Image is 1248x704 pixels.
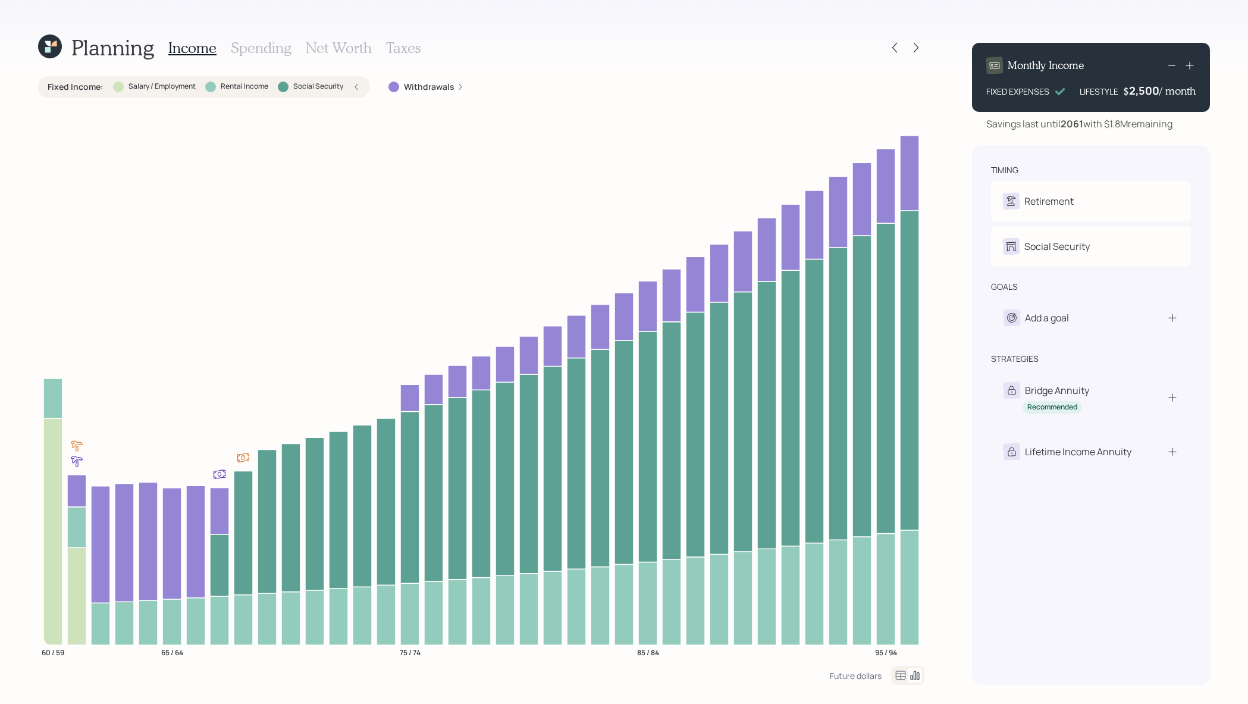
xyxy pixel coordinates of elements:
[42,647,64,657] tspan: 60 / 59
[1129,83,1159,98] div: 2,500
[1061,117,1083,130] b: 2061
[1024,239,1090,254] div: Social Security
[986,85,1049,98] div: FIXED EXPENSES
[1159,85,1196,98] h4: / month
[386,39,421,57] h3: Taxes
[986,117,1172,131] div: Savings last until with $1.8M remaining
[128,82,196,92] label: Salary / Employment
[306,39,372,57] h3: Net Worth
[400,647,421,657] tspan: 75 / 74
[991,353,1039,365] div: strategies
[48,81,104,93] label: Fixed Income :
[221,82,268,92] label: Rental Income
[1025,383,1089,398] div: Bridge Annuity
[231,39,291,57] h3: Spending
[168,39,217,57] h3: Income
[1025,311,1069,325] div: Add a goal
[1080,85,1118,98] div: LIFESTYLE
[991,164,1018,176] div: timing
[637,647,659,657] tspan: 85 / 84
[293,82,343,92] label: Social Security
[991,281,1018,293] div: goals
[830,670,882,681] div: Future dollars
[71,35,154,60] h1: Planning
[1025,445,1131,459] div: Lifetime Income Annuity
[1027,402,1077,412] div: Recommended
[1123,85,1129,98] h4: $
[404,81,454,93] label: Withdrawals
[1008,59,1084,72] h4: Monthly Income
[161,647,183,657] tspan: 65 / 64
[1024,194,1074,208] div: Retirement
[875,647,897,657] tspan: 95 / 94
